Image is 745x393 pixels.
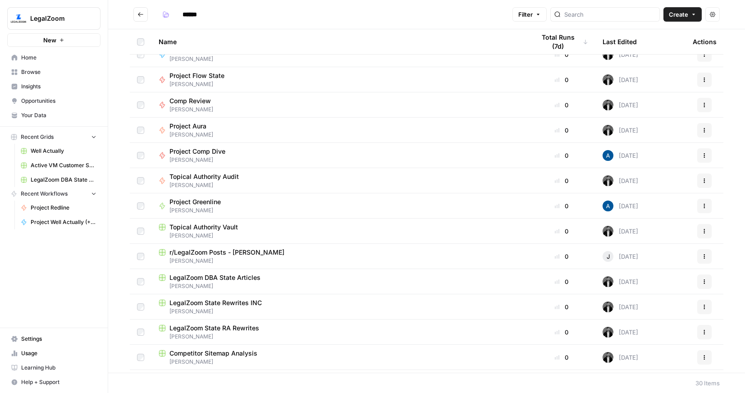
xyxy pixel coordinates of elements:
[159,349,521,366] a: Competitor Sitemap Analysis[PERSON_NAME]
[7,7,101,30] button: Workspace: LegalZoom
[603,276,613,287] img: agqtm212c27aeosmjiqx3wzecrl1
[169,55,246,63] span: [PERSON_NAME]
[603,201,613,211] img: he81ibor8lsei4p3qvg4ugbvimgp
[603,150,613,161] img: he81ibor8lsei4p3qvg4ugbvimgp
[159,257,521,265] span: [PERSON_NAME]
[17,173,101,187] a: LegalZoom DBA State Articles
[43,36,56,45] span: New
[512,7,547,22] button: Filter
[603,327,638,338] div: [DATE]
[31,161,96,169] span: Active VM Customer Sorting
[159,248,521,265] a: r/LegalZoom Posts - [PERSON_NAME][PERSON_NAME]
[535,176,588,185] div: 0
[10,10,27,27] img: LegalZoom Logo
[169,71,224,80] span: Project Flow State
[693,29,717,54] div: Actions
[169,105,218,114] span: [PERSON_NAME]
[21,190,68,198] span: Recent Workflows
[133,7,148,22] button: Go back
[535,201,588,210] div: 0
[7,346,101,361] a: Usage
[603,226,613,237] img: agqtm212c27aeosmjiqx3wzecrl1
[17,144,101,158] a: Well Actually
[603,29,637,54] div: Last Edited
[535,29,588,54] div: Total Runs (7d)
[663,7,702,22] button: Create
[535,151,588,160] div: 0
[603,226,638,237] div: [DATE]
[30,14,85,23] span: LegalZoom
[21,133,54,141] span: Recent Grids
[535,302,588,311] div: 0
[169,147,225,156] span: Project Comp Dive
[535,101,588,110] div: 0
[21,378,96,386] span: Help + Support
[603,352,613,363] img: agqtm212c27aeosmjiqx3wzecrl1
[159,282,521,290] span: [PERSON_NAME]
[535,252,588,261] div: 0
[159,96,521,114] a: Comp Review[PERSON_NAME]
[564,10,656,19] input: Search
[21,349,96,357] span: Usage
[169,206,228,215] span: [PERSON_NAME]
[603,175,638,186] div: [DATE]
[603,327,613,338] img: agqtm212c27aeosmjiqx3wzecrl1
[169,96,211,105] span: Comp Review
[603,100,613,110] img: agqtm212c27aeosmjiqx3wzecrl1
[603,74,613,85] img: agqtm212c27aeosmjiqx3wzecrl1
[21,111,96,119] span: Your Data
[169,349,257,358] span: Competitor Sitemap Analysis
[603,125,638,136] div: [DATE]
[17,201,101,215] a: Project Redline
[7,361,101,375] a: Learning Hub
[669,10,688,19] span: Create
[169,223,238,232] span: Topical Authority Vault
[169,298,262,307] span: LegalZoom State Rewrites INC
[7,50,101,65] a: Home
[17,215,101,229] a: Project Well Actually (+Sentiment)
[169,248,284,257] span: r/LegalZoom Posts - [PERSON_NAME]
[607,252,610,261] span: J
[21,82,96,91] span: Insights
[169,131,214,139] span: [PERSON_NAME]
[169,197,221,206] span: Project Greenline
[535,227,588,236] div: 0
[603,302,638,312] div: [DATE]
[603,302,613,312] img: agqtm212c27aeosmjiqx3wzecrl1
[7,33,101,47] button: New
[603,251,638,262] div: [DATE]
[7,187,101,201] button: Recent Workflows
[603,150,638,161] div: [DATE]
[518,10,533,19] span: Filter
[535,75,588,84] div: 0
[31,147,96,155] span: Well Actually
[159,333,521,341] span: [PERSON_NAME]
[31,204,96,212] span: Project Redline
[159,324,521,341] a: LegalZoom State RA Rewrites[PERSON_NAME]
[7,375,101,389] button: Help + Support
[159,71,521,88] a: Project Flow State[PERSON_NAME]
[159,29,521,54] div: Name
[21,335,96,343] span: Settings
[21,68,96,76] span: Browse
[159,307,521,315] span: [PERSON_NAME]
[169,156,233,164] span: [PERSON_NAME]
[603,352,638,363] div: [DATE]
[159,232,521,240] span: [PERSON_NAME]
[603,201,638,211] div: [DATE]
[535,126,588,135] div: 0
[159,273,521,290] a: LegalZoom DBA State Articles[PERSON_NAME]
[31,218,96,226] span: Project Well Actually (+Sentiment)
[7,332,101,346] a: Settings
[7,130,101,144] button: Recent Grids
[603,125,613,136] img: agqtm212c27aeosmjiqx3wzecrl1
[7,65,101,79] a: Browse
[603,175,613,186] img: agqtm212c27aeosmjiqx3wzecrl1
[169,324,259,333] span: LegalZoom State RA Rewrites
[21,97,96,105] span: Opportunities
[159,358,521,366] span: [PERSON_NAME]
[7,94,101,108] a: Opportunities
[159,223,521,240] a: Topical Authority Vault[PERSON_NAME]
[31,176,96,184] span: LegalZoom DBA State Articles
[159,197,521,215] a: Project Greenline[PERSON_NAME]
